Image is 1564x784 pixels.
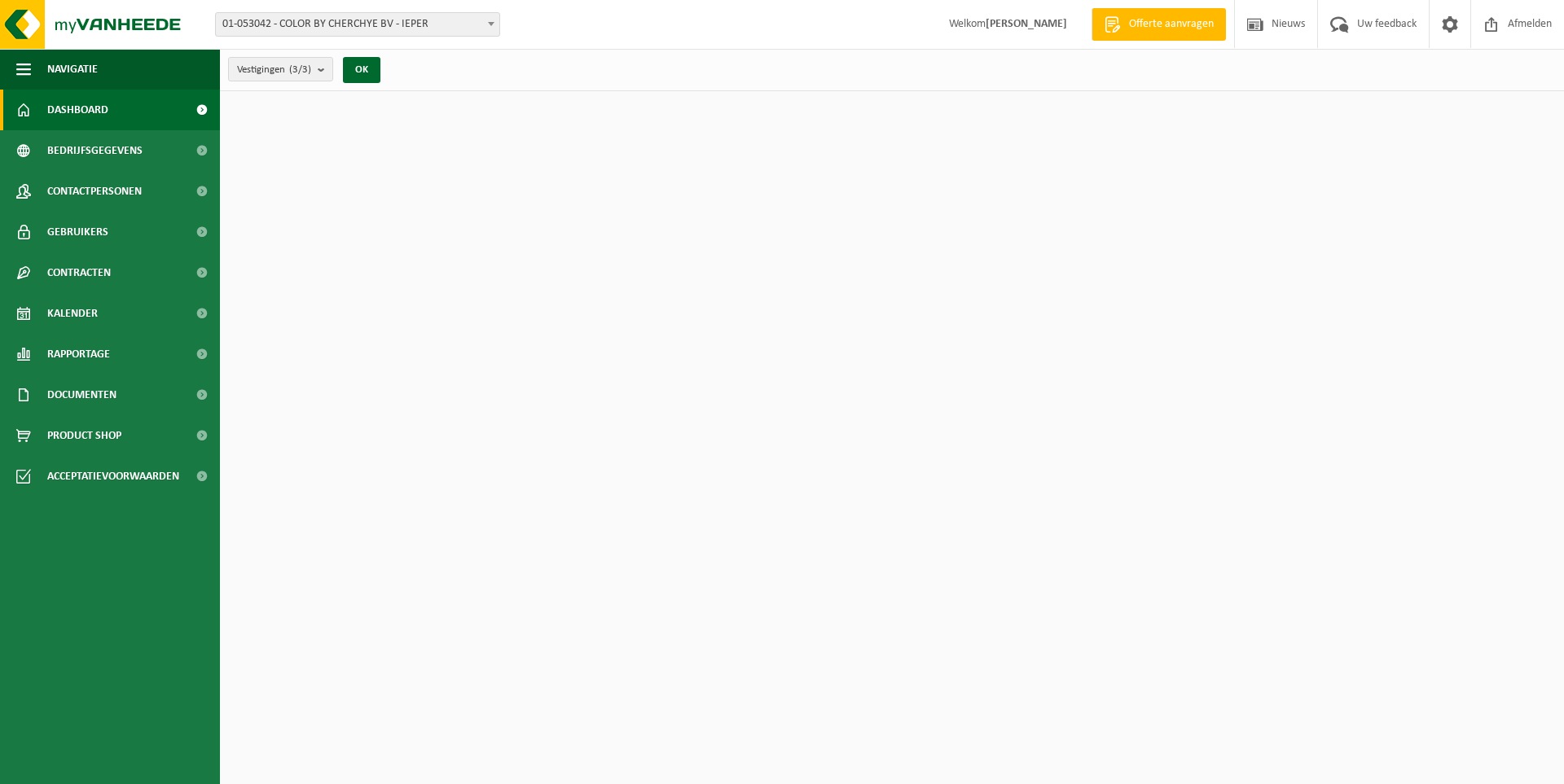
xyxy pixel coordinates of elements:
span: Dashboard [47,90,108,130]
span: Gebruikers [47,212,108,252]
strong: [PERSON_NAME] [986,18,1067,30]
span: Acceptatievoorwaarden [47,456,179,497]
button: Vestigingen(3/3) [228,57,333,81]
span: 01-053042 - COLOR BY CHERCHYE BV - IEPER [216,13,499,36]
span: Navigatie [47,49,98,90]
span: Offerte aanvragen [1125,16,1218,33]
span: Rapportage [47,334,110,374]
a: Offerte aanvragen [1092,8,1226,41]
span: Documenten [47,374,116,415]
span: Bedrijfsgegevens [47,130,143,171]
button: OK [343,57,380,83]
span: Contracten [47,252,111,293]
span: Contactpersonen [47,171,142,212]
span: Product Shop [47,415,121,456]
span: Kalender [47,293,98,334]
span: 01-053042 - COLOR BY CHERCHYE BV - IEPER [215,12,500,37]
span: Vestigingen [237,58,311,82]
count: (3/3) [289,64,311,75]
